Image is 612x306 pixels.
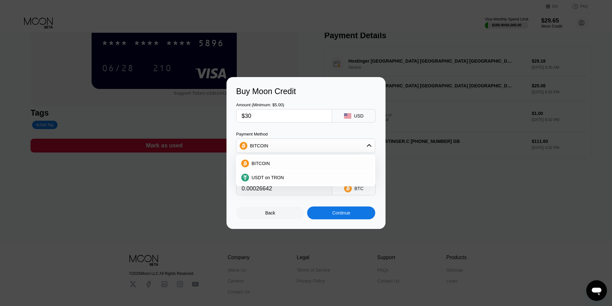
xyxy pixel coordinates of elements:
[265,210,275,215] div: Back
[586,280,607,301] iframe: Button to launch messaging window
[236,139,375,152] div: BITCOIN
[236,206,304,219] div: Back
[332,210,350,215] div: Continue
[236,102,332,107] div: Amount (Minimum: $5.00)
[236,132,375,136] div: Payment Method
[354,186,363,191] div: BTC
[238,157,373,170] div: BITCOIN
[354,113,364,118] div: USD
[307,206,375,219] div: Continue
[242,109,327,122] input: $0.00
[238,171,373,184] div: USDT on TRON
[236,87,376,96] div: Buy Moon Credit
[252,175,284,180] span: USDT on TRON
[250,143,268,148] div: BITCOIN
[252,161,270,166] span: BITCOIN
